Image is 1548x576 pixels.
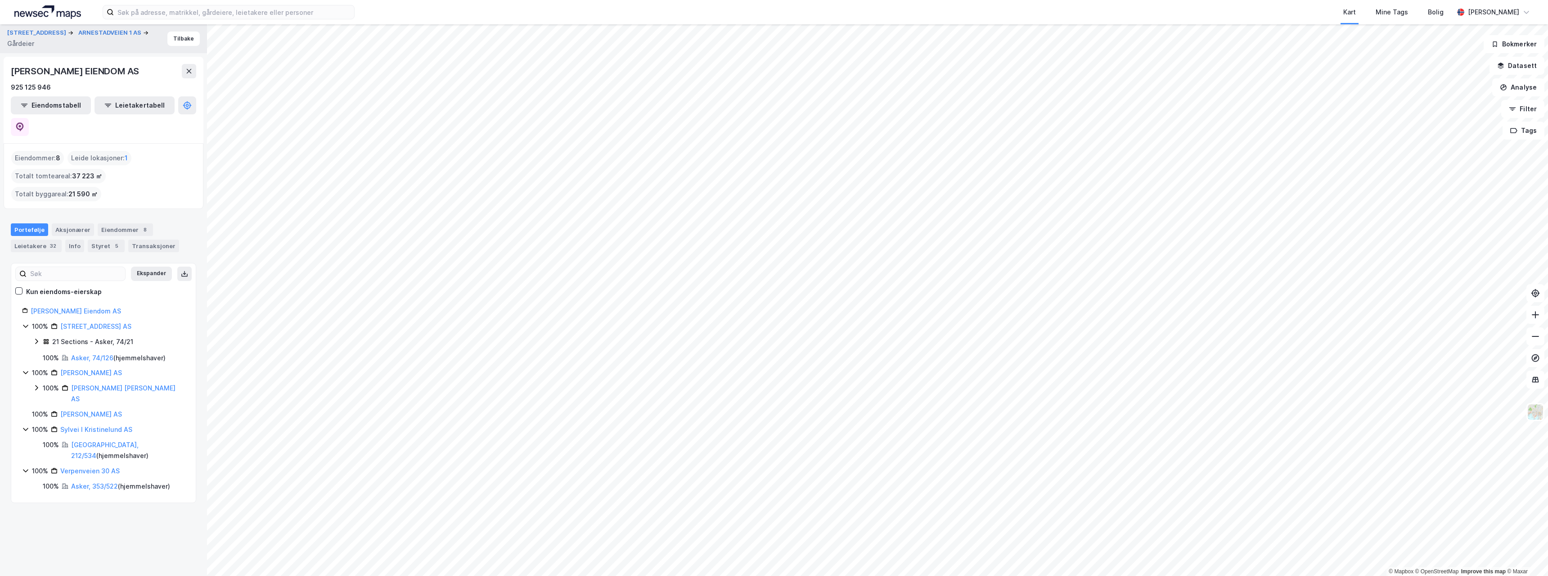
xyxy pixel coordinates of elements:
[52,336,133,347] div: 21 Sections - Asker, 74/21
[11,240,62,252] div: Leietakere
[125,153,128,163] span: 1
[11,169,106,183] div: Totalt tomteareal :
[140,225,149,234] div: 8
[1343,7,1356,18] div: Kart
[48,241,58,250] div: 32
[14,5,81,19] img: logo.a4113a55bc3d86da70a041830d287a7e.svg
[65,240,84,252] div: Info
[71,384,175,403] a: [PERSON_NAME] [PERSON_NAME] AS
[26,286,102,297] div: Kun eiendoms-eierskap
[67,151,131,165] div: Leide lokasjoner :
[52,223,94,236] div: Aksjonærer
[1503,122,1544,140] button: Tags
[11,82,51,93] div: 925 125 946
[71,481,170,492] div: ( hjemmelshaver )
[1461,568,1506,575] a: Improve this map
[11,96,91,114] button: Eiendomstabell
[131,267,172,281] button: Ekspander
[27,267,125,281] input: Søk
[71,440,185,461] div: ( hjemmelshaver )
[1503,533,1548,576] iframe: Chat Widget
[43,481,59,492] div: 100%
[98,223,153,236] div: Eiendommer
[31,307,121,315] a: [PERSON_NAME] Eiendom AS
[60,410,122,418] a: [PERSON_NAME] AS
[11,223,48,236] div: Portefølje
[167,32,200,46] button: Tilbake
[1503,533,1548,576] div: Kontrollprogram for chat
[1484,35,1544,53] button: Bokmerker
[60,369,122,376] a: [PERSON_NAME] AS
[1415,568,1459,575] a: OpenStreetMap
[71,354,113,362] a: Asker, 74/126
[32,466,48,476] div: 100%
[60,426,132,433] a: Sylvei I Kristinelund AS
[43,440,59,450] div: 100%
[7,38,34,49] div: Gårdeier
[112,241,121,250] div: 5
[68,189,98,200] span: 21 590 ㎡
[94,96,175,114] button: Leietakertabell
[72,171,102,181] span: 37 223 ㎡
[71,482,118,490] a: Asker, 353/522
[1389,568,1413,575] a: Mapbox
[60,467,120,475] a: Verpenveien 30 AS
[1492,78,1544,96] button: Analyse
[32,409,48,420] div: 100%
[1489,57,1544,75] button: Datasett
[1376,7,1408,18] div: Mine Tags
[1527,404,1544,421] img: Z
[32,321,48,332] div: 100%
[71,441,139,459] a: [GEOGRAPHIC_DATA], 212/534
[128,240,179,252] div: Transaksjoner
[1501,100,1544,118] button: Filter
[7,28,68,37] button: [STREET_ADDRESS]
[60,322,131,330] a: [STREET_ADDRESS] AS
[88,240,125,252] div: Styret
[11,151,64,165] div: Eiendommer :
[32,424,48,435] div: 100%
[78,28,143,37] button: ARNESTADVEIEN 1 AS
[43,353,59,363] div: 100%
[1468,7,1519,18] div: [PERSON_NAME]
[43,383,59,394] div: 100%
[56,153,60,163] span: 8
[114,5,354,19] input: Søk på adresse, matrikkel, gårdeiere, leietakere eller personer
[11,187,101,201] div: Totalt byggareal :
[1428,7,1444,18] div: Bolig
[32,367,48,378] div: 100%
[11,64,141,78] div: [PERSON_NAME] EIENDOM AS
[71,353,166,363] div: ( hjemmelshaver )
